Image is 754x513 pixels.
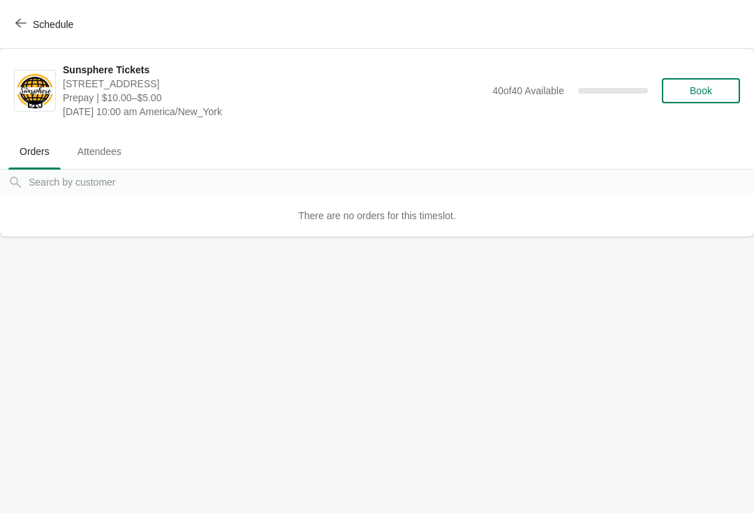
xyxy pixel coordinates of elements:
button: Schedule [7,12,84,37]
span: [STREET_ADDRESS] [63,77,485,91]
span: Prepay | $10.00–$5.00 [63,91,485,105]
span: 40 of 40 Available [492,85,564,96]
span: Attendees [66,139,133,164]
span: Schedule [33,19,73,30]
span: There are no orders for this timeslot. [298,210,456,221]
span: Sunsphere Tickets [63,63,485,77]
button: Book [662,78,740,103]
span: Orders [8,139,61,164]
input: Search by customer [28,170,754,195]
img: Sunsphere Tickets [15,72,55,110]
span: [DATE] 10:00 am America/New_York [63,105,485,119]
span: Book [690,85,712,96]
